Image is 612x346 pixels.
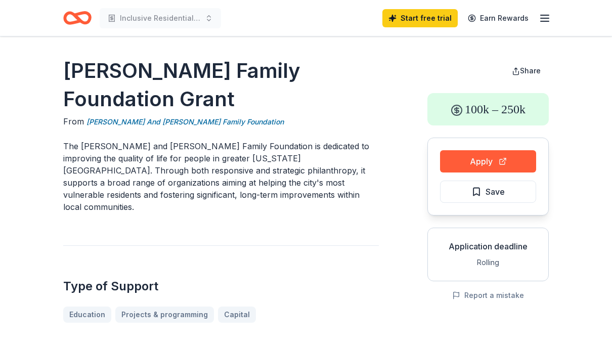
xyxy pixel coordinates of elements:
span: Share [520,66,541,75]
div: Application deadline [436,240,540,252]
p: The [PERSON_NAME] and [PERSON_NAME] Family Foundation is dedicated to improving the quality of li... [63,140,379,213]
div: 100k – 250k [427,93,549,125]
span: Save [486,185,505,198]
button: Share [504,61,549,81]
a: Earn Rewards [462,9,535,27]
a: [PERSON_NAME] And [PERSON_NAME] Family Foundation [86,116,284,128]
a: Capital [218,307,256,323]
span: Inclusive Residential Living for HHW Associates [120,12,201,24]
button: Save [440,181,536,203]
a: Home [63,6,92,30]
button: Apply [440,150,536,172]
button: Report a mistake [452,289,524,301]
h2: Type of Support [63,278,379,294]
a: Projects & programming [115,307,214,323]
button: Inclusive Residential Living for HHW Associates [100,8,221,28]
a: Education [63,307,111,323]
a: Start free trial [382,9,458,27]
div: Rolling [436,256,540,269]
h1: [PERSON_NAME] Family Foundation Grant [63,57,379,113]
div: From [63,115,379,128]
